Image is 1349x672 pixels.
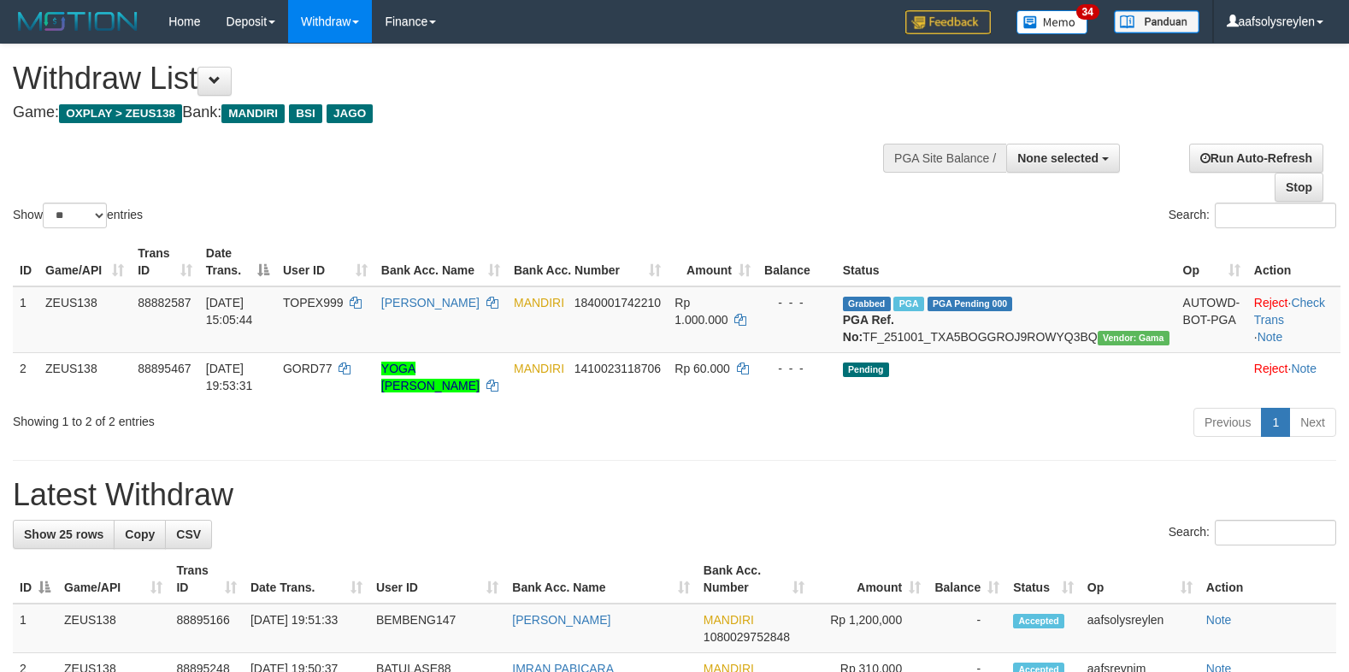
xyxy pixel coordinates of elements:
[13,555,57,604] th: ID: activate to sort column descending
[176,528,201,541] span: CSV
[1247,286,1340,353] td: · ·
[276,238,374,286] th: User ID: activate to sort column ascending
[1017,151,1099,165] span: None selected
[1254,296,1288,309] a: Reject
[169,604,244,653] td: 88895166
[13,406,550,430] div: Showing 1 to 2 of 2 entries
[13,62,882,96] h1: Withdraw List
[512,613,610,627] a: [PERSON_NAME]
[13,604,57,653] td: 1
[13,238,38,286] th: ID
[843,313,894,344] b: PGA Ref. No:
[704,630,790,644] span: Copy 1080029752848 to clipboard
[928,297,1013,311] span: PGA Pending
[206,296,253,327] span: [DATE] 15:05:44
[381,296,480,309] a: [PERSON_NAME]
[1081,604,1199,653] td: aafsolysreylen
[13,478,1336,512] h1: Latest Withdraw
[381,362,480,392] a: YOGA [PERSON_NAME]
[757,238,836,286] th: Balance
[327,104,373,123] span: JAGO
[13,104,882,121] h4: Game: Bank:
[57,555,169,604] th: Game/API: activate to sort column ascending
[704,613,754,627] span: MANDIRI
[514,296,564,309] span: MANDIRI
[13,520,115,549] a: Show 25 rows
[1169,520,1336,545] label: Search:
[836,286,1176,353] td: TF_251001_TXA5BOGGROJ9ROWYQ3BQ
[57,604,169,653] td: ZEUS138
[1013,614,1064,628] span: Accepted
[1206,613,1232,627] a: Note
[1215,520,1336,545] input: Search:
[38,352,131,401] td: ZEUS138
[811,555,928,604] th: Amount: activate to sort column ascending
[369,604,505,653] td: BEMBENG147
[1291,362,1317,375] a: Note
[1016,10,1088,34] img: Button%20Memo.svg
[893,297,923,311] span: Marked by aafnoeunsreypich
[1215,203,1336,228] input: Search:
[13,352,38,401] td: 2
[764,294,829,311] div: - - -
[13,286,38,353] td: 1
[514,362,564,375] span: MANDIRI
[1261,408,1290,437] a: 1
[1254,296,1325,327] a: Check Trans
[883,144,1006,173] div: PGA Site Balance /
[59,104,182,123] span: OXPLAY > ZEUS138
[221,104,285,123] span: MANDIRI
[244,555,369,604] th: Date Trans.: activate to sort column ascending
[1247,238,1340,286] th: Action
[13,9,143,34] img: MOTION_logo.png
[697,555,811,604] th: Bank Acc. Number: activate to sort column ascending
[244,604,369,653] td: [DATE] 19:51:33
[125,528,155,541] span: Copy
[1114,10,1199,33] img: panduan.png
[928,555,1006,604] th: Balance: activate to sort column ascending
[138,296,191,309] span: 88882587
[283,362,333,375] span: GORD77
[1006,555,1081,604] th: Status: activate to sort column ascending
[13,203,143,228] label: Show entries
[674,362,730,375] span: Rp 60.000
[114,520,166,549] a: Copy
[843,363,889,377] span: Pending
[1176,286,1247,353] td: AUTOWD-BOT-PGA
[507,238,668,286] th: Bank Acc. Number: activate to sort column ascending
[1247,352,1340,401] td: ·
[43,203,107,228] select: Showentries
[24,528,103,541] span: Show 25 rows
[674,296,728,327] span: Rp 1.000.000
[1006,144,1120,173] button: None selected
[369,555,505,604] th: User ID: activate to sort column ascending
[574,296,661,309] span: Copy 1840001742210 to clipboard
[138,362,191,375] span: 88895467
[836,238,1176,286] th: Status
[199,238,276,286] th: Date Trans.: activate to sort column descending
[165,520,212,549] a: CSV
[1199,555,1336,604] th: Action
[764,360,829,377] div: - - -
[1098,331,1169,345] span: Vendor URL: https://trx31.1velocity.biz
[38,238,131,286] th: Game/API: activate to sort column ascending
[574,362,661,375] span: Copy 1410023118706 to clipboard
[505,555,697,604] th: Bank Acc. Name: activate to sort column ascending
[1289,408,1336,437] a: Next
[1076,4,1099,20] span: 34
[169,555,244,604] th: Trans ID: activate to sort column ascending
[928,604,1006,653] td: -
[843,297,891,311] span: Grabbed
[206,362,253,392] span: [DATE] 19:53:31
[811,604,928,653] td: Rp 1,200,000
[668,238,757,286] th: Amount: activate to sort column ascending
[283,296,344,309] span: TOPEX999
[289,104,322,123] span: BSI
[1258,330,1283,344] a: Note
[1193,408,1262,437] a: Previous
[1081,555,1199,604] th: Op: activate to sort column ascending
[1189,144,1323,173] a: Run Auto-Refresh
[38,286,131,353] td: ZEUS138
[1254,362,1288,375] a: Reject
[131,238,199,286] th: Trans ID: activate to sort column ascending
